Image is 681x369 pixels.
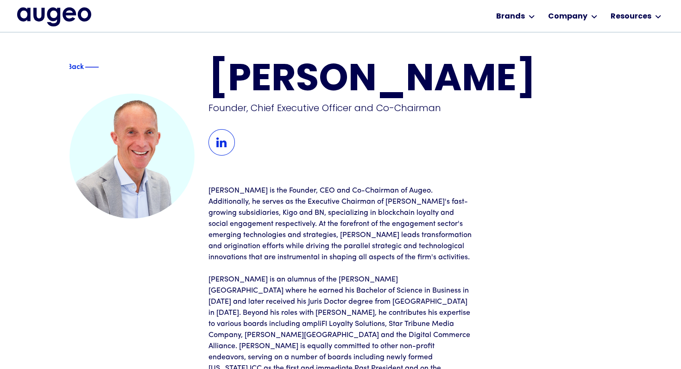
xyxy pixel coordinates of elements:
img: Blue decorative line [85,62,99,73]
div: Back [67,60,84,71]
div: Company [548,11,587,22]
div: Brands [496,11,525,22]
p: ‍ [208,263,473,274]
a: home [17,7,91,26]
img: LinkedIn Icon [208,129,235,156]
div: Founder, Chief Executive Officer and Co-Chairman [208,101,475,114]
p: [PERSON_NAME] is the Founder, CEO and Co-Chairman of Augeo. Additionally, he serves as the Execut... [208,185,473,263]
h1: [PERSON_NAME] [208,62,612,100]
img: Augeo's full logo in midnight blue. [17,7,91,26]
a: Blue text arrowBackBlue decorative line [69,62,109,72]
div: Resources [611,11,651,22]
